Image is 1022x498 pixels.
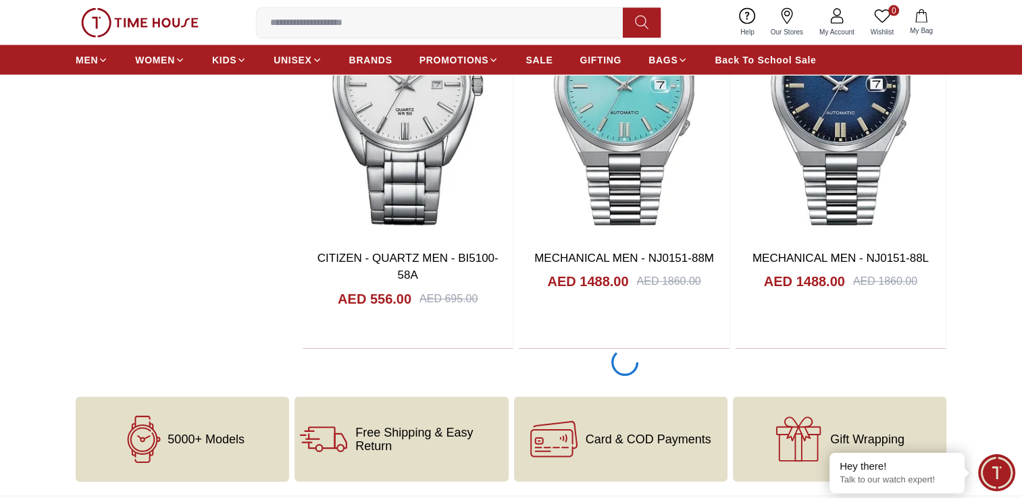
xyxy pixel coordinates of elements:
[715,53,816,67] span: Back To School Sale
[715,48,816,72] a: Back To School Sale
[534,252,714,265] a: MECHANICAL MEN - NJ0151-88M
[814,27,860,37] span: My Account
[765,27,809,37] span: Our Stores
[902,7,941,38] button: My Bag
[888,5,899,16] span: 0
[338,289,411,308] h4: AED 556.00
[648,48,688,72] a: BAGS
[904,26,938,36] span: My Bag
[840,460,954,473] div: Hey there!
[349,53,392,67] span: BRANDS
[274,48,322,72] a: UNISEX
[547,272,628,291] h4: AED 1488.00
[764,272,845,291] h4: AED 1488.00
[526,48,553,72] a: SALE
[763,5,811,40] a: Our Stores
[735,27,760,37] span: Help
[732,5,763,40] a: Help
[355,426,503,453] span: Free Shipping & Easy Return
[978,454,1015,491] div: Chat Widget
[526,53,553,67] span: SALE
[76,53,98,67] span: MEN
[865,27,899,37] span: Wishlist
[580,48,621,72] a: GIFTING
[586,433,711,446] span: Card & COD Payments
[419,48,499,72] a: PROMOTIONS
[830,433,904,446] span: Gift Wrapping
[76,48,108,72] a: MEN
[419,291,478,307] div: AED 695.00
[840,474,954,486] p: Talk to our watch expert!
[135,53,175,67] span: WOMEN
[135,48,185,72] a: WOMEN
[648,53,678,67] span: BAGS
[317,252,499,282] a: CITIZEN - QUARTZ MEN - BI5100-58A
[212,53,236,67] span: KIDS
[168,433,245,446] span: 5000+ Models
[212,48,247,72] a: KIDS
[580,53,621,67] span: GIFTING
[349,48,392,72] a: BRANDS
[81,8,199,38] img: ...
[752,252,929,265] a: MECHANICAL MEN - NJ0151-88L
[853,273,917,289] div: AED 1860.00
[274,53,311,67] span: UNISEX
[419,53,489,67] span: PROMOTIONS
[636,273,700,289] div: AED 1860.00
[863,5,902,40] a: 0Wishlist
